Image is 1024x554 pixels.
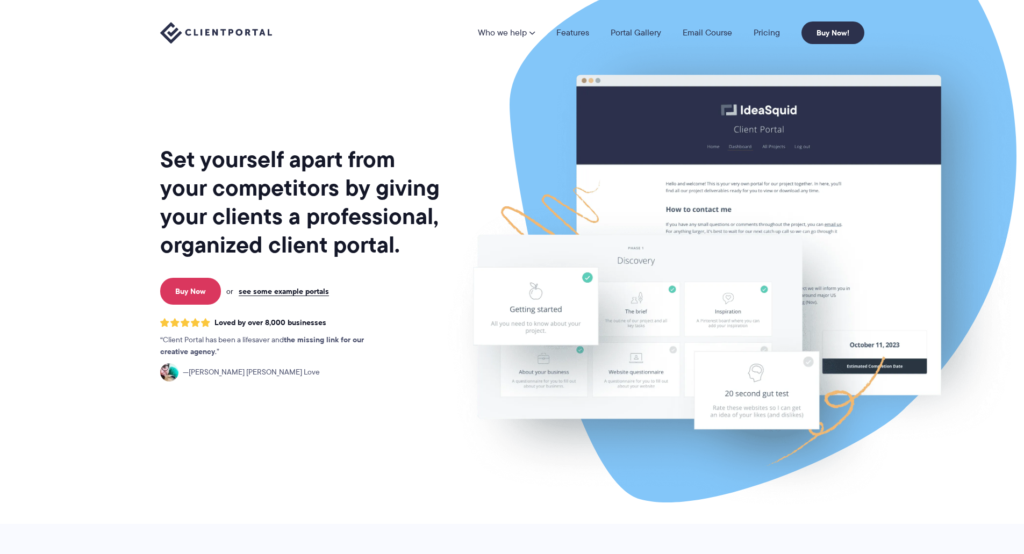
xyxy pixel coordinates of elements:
[239,286,329,296] a: see some example portals
[556,28,589,37] a: Features
[683,28,732,37] a: Email Course
[160,278,221,305] a: Buy Now
[226,286,233,296] span: or
[754,28,780,37] a: Pricing
[160,334,386,358] p: Client Portal has been a lifesaver and .
[214,318,326,327] span: Loved by over 8,000 businesses
[183,366,320,378] span: [PERSON_NAME] [PERSON_NAME] Love
[611,28,661,37] a: Portal Gallery
[160,145,442,259] h1: Set yourself apart from your competitors by giving your clients a professional, organized client ...
[801,21,864,44] a: Buy Now!
[160,334,364,357] strong: the missing link for our creative agency
[478,28,535,37] a: Who we help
